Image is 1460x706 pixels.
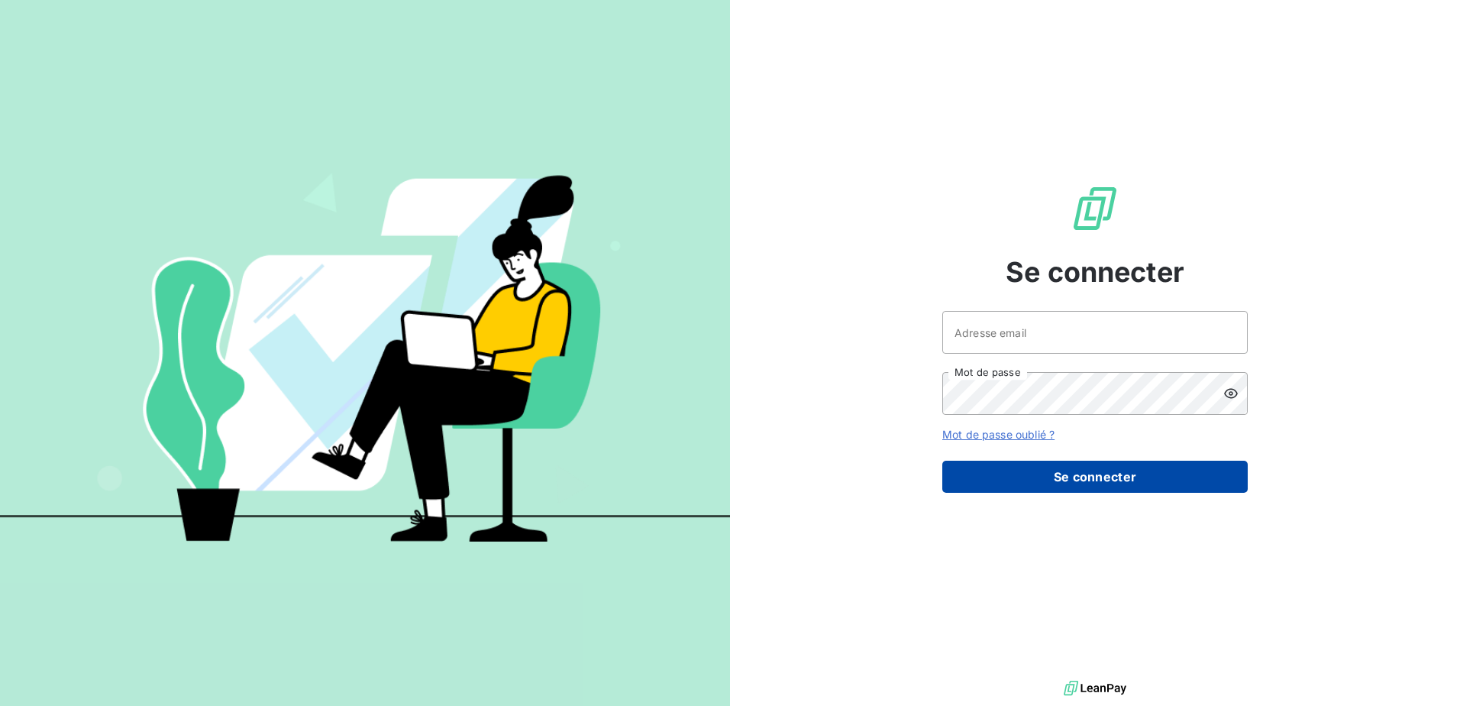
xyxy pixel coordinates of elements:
[942,311,1248,354] input: placeholder
[942,428,1055,441] a: Mot de passe oublié ?
[1064,677,1126,700] img: logo
[1006,251,1184,293] span: Se connecter
[942,461,1248,493] button: Se connecter
[1071,184,1119,233] img: Logo LeanPay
